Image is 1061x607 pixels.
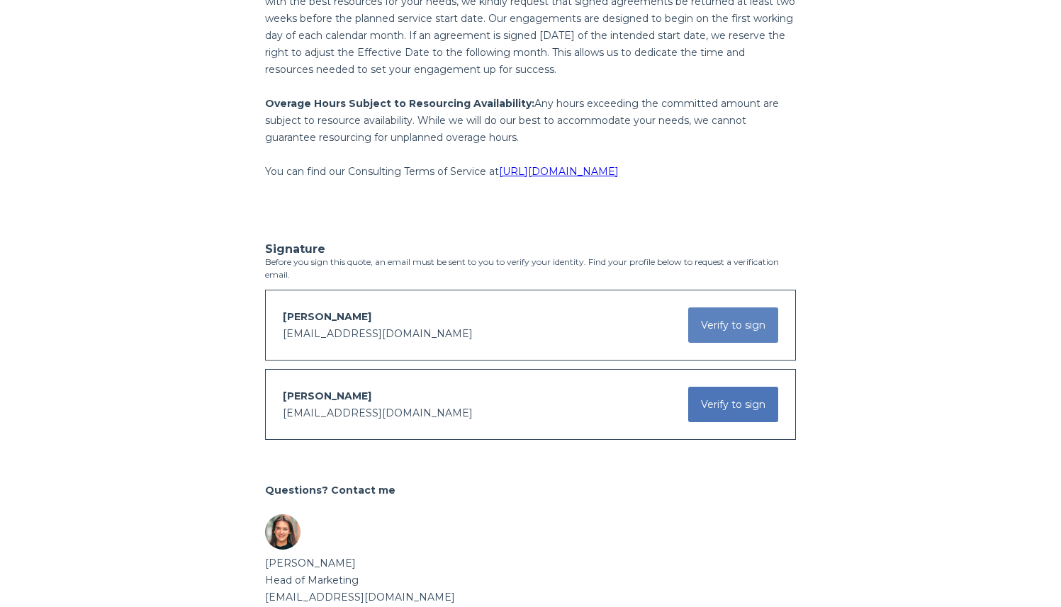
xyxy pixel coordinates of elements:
[265,242,795,256] h3: Signature
[265,482,795,499] h2: Questions? Contact me
[499,165,619,178] a: [URL][DOMAIN_NAME]
[688,307,778,343] button: Verify to sign
[688,387,778,422] button: Verify to sign
[265,557,356,569] b: [PERSON_NAME]
[265,589,795,606] div: [EMAIL_ADDRESS][DOMAIN_NAME]
[283,310,371,323] span: [PERSON_NAME]
[265,97,534,110] span: Overage Hours Subject to Resourcing Availability:
[283,390,371,402] span: [PERSON_NAME]
[265,165,499,178] span: You can find our Consulting Terms of Service at
[283,327,473,340] span: [EMAIL_ADDRESS][DOMAIN_NAME]
[283,407,473,419] span: [EMAIL_ADDRESS][DOMAIN_NAME]
[265,514,301,550] img: Sender avatar
[265,97,779,144] span: Any hours exceeding the committed amount are subject to resource availability. While we will do o...
[265,242,795,440] div: Before you sign this quote, an email must be sent to you to verify your identity. Find your profi...
[265,572,795,589] div: Head of Marketing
